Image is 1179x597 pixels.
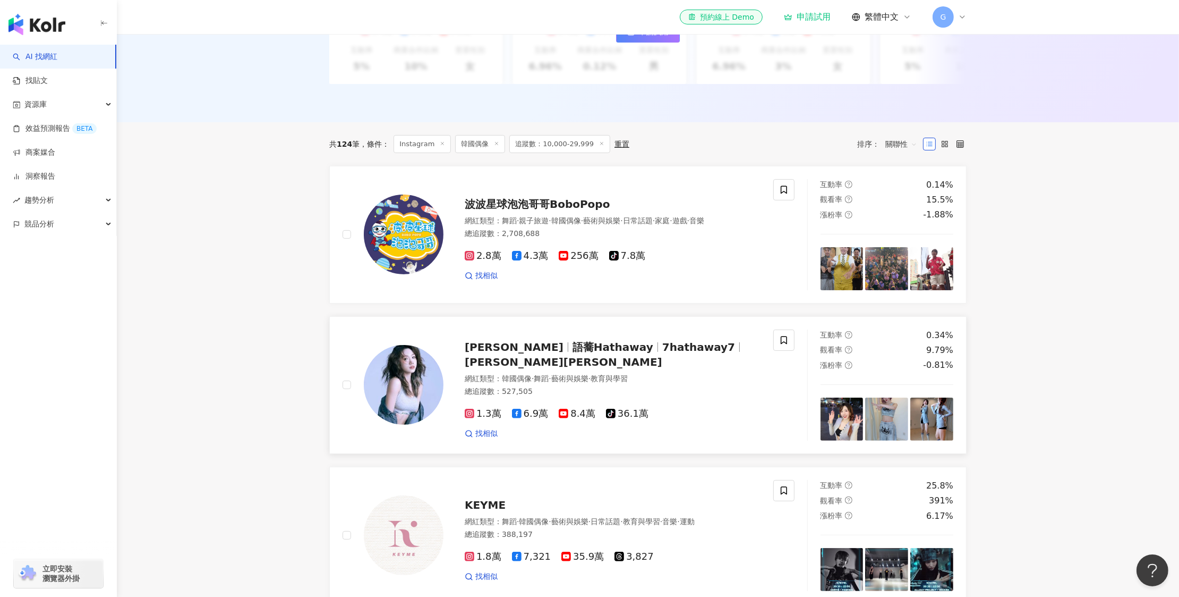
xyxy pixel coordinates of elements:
img: post-image [821,548,864,591]
div: 排序： [857,136,923,153]
div: 25.8% [926,480,953,492]
span: · [549,216,551,225]
span: rise [13,197,20,204]
div: 預約線上 Demo [688,12,754,22]
img: post-image [865,548,908,591]
div: 9.79% [926,344,953,356]
span: 觀看率 [821,195,843,204]
span: · [660,517,662,526]
span: 條件 ： [360,140,389,148]
span: 韓國偶像 [502,374,532,383]
span: 音樂 [689,216,704,225]
img: post-image [865,398,908,441]
span: 4.3萬 [512,250,549,262]
a: KOL Avatar[PERSON_NAME]語蕎Hathaway7hathaway7[PERSON_NAME][PERSON_NAME]網紅類型：韓國偶像·舞蹈·藝術與娛樂·教育與學習總追蹤數... [329,316,967,454]
span: 互動率 [821,331,843,339]
span: · [532,374,534,383]
div: 總追蹤數 ： 527,505 [465,386,761,397]
span: 立即安裝 瀏覽器外掛 [42,564,80,583]
img: KOL Avatar [364,495,443,575]
div: 共 筆 [329,140,360,148]
img: KOL Avatar [364,195,443,274]
span: KEYME [465,499,506,511]
img: post-image [821,398,864,441]
span: question-circle [845,482,852,489]
span: 找相似 [475,571,498,582]
span: 韓國偶像 [551,216,581,225]
span: · [581,216,583,225]
span: 6.9萬 [512,408,549,419]
a: KOL Avatar波波星球泡泡哥哥BoboPopo網紅類型：舞蹈·親子旅遊·韓國偶像·藝術與娛樂·日常話題·家庭·遊戲·音樂總追蹤數：2,708,6882.8萬4.3萬256萬7.8萬找相似互... [329,166,967,304]
div: 391% [929,495,953,507]
span: · [620,216,622,225]
span: question-circle [845,211,852,218]
span: · [677,517,679,526]
a: searchAI 找網紅 [13,52,57,62]
span: 互動率 [821,481,843,490]
img: post-image [910,247,953,290]
span: · [517,216,519,225]
span: 遊戲 [672,216,687,225]
div: 網紅類型 ： [465,216,761,226]
span: [PERSON_NAME] [465,341,563,354]
span: · [620,517,622,526]
span: · [670,216,672,225]
span: 資源庫 [24,93,47,116]
img: post-image [821,247,864,290]
span: · [588,517,591,526]
iframe: Help Scout Beacon - Open [1137,554,1168,586]
span: 親子旅遊 [519,216,549,225]
span: 互動率 [821,180,843,189]
span: [PERSON_NAME][PERSON_NAME] [465,356,662,368]
span: 8.4萬 [559,408,595,419]
span: question-circle [845,361,852,369]
div: 網紅類型 ： [465,517,761,527]
span: 漲粉率 [821,211,843,219]
span: 舞蹈 [534,374,549,383]
span: 追蹤數：10,000-29,999 [509,135,610,153]
a: 找相似 [465,271,498,281]
img: KOL Avatar [364,345,443,425]
span: · [653,216,655,225]
span: 找相似 [475,428,498,439]
a: chrome extension立即安裝 瀏覽器外掛 [14,559,103,588]
img: post-image [865,247,908,290]
span: question-circle [845,331,852,339]
span: 競品分析 [24,212,54,236]
span: 256萬 [559,250,598,262]
span: 日常話題 [591,517,620,526]
span: 藝術與娛樂 [583,216,620,225]
span: 藝術與娛樂 [551,517,588,526]
img: logo [8,14,65,35]
span: 舞蹈 [502,216,517,225]
span: G [941,11,946,23]
span: 35.9萬 [561,551,604,562]
img: post-image [910,398,953,441]
div: 網紅類型 ： [465,374,761,384]
div: 總追蹤數 ： 388,197 [465,529,761,540]
span: 教育與學習 [591,374,628,383]
span: 7hathaway7 [662,341,735,354]
span: question-circle [845,512,852,519]
div: 0.14% [926,179,953,191]
img: post-image [910,548,953,591]
span: 2.8萬 [465,250,501,262]
a: 找相似 [465,571,498,582]
span: question-circle [845,346,852,354]
div: -1.88% [923,209,953,221]
span: 韓國偶像 [519,517,549,526]
img: chrome extension [17,565,38,582]
span: 1.8萬 [465,551,501,562]
div: 15.5% [926,194,953,206]
a: 效益預測報告BETA [13,123,97,134]
span: question-circle [845,497,852,504]
a: 申請試用 [784,12,831,22]
span: 漲粉率 [821,361,843,369]
span: 觀看率 [821,497,843,505]
a: 找相似 [465,428,498,439]
span: · [549,517,551,526]
a: 預約線上 Demo [680,10,763,24]
span: 找相似 [475,271,498,281]
span: 關聯性 [885,136,917,153]
span: · [687,216,689,225]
